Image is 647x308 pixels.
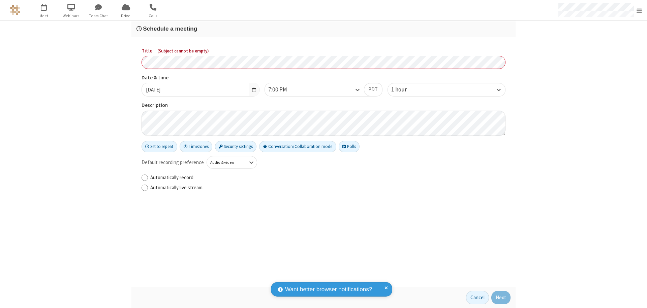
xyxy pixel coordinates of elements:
[180,141,212,152] button: Timezones
[150,184,505,192] label: Automatically live stream
[59,13,84,19] span: Webinars
[339,141,360,152] button: Polls
[364,83,382,97] button: PDT
[10,5,20,15] img: QA Selenium DO NOT DELETE OR CHANGE
[268,85,299,94] div: 7:00 PM
[142,47,505,55] label: Title
[391,85,418,94] div: 1 hour
[150,174,505,182] label: Automatically record
[142,159,204,166] span: Default recording preference
[142,102,505,109] label: Description
[86,13,111,19] span: Team Chat
[143,25,197,32] span: Schedule a meeting
[491,291,511,304] button: Next
[157,48,209,54] span: ( Subject cannot be empty )
[259,141,336,152] button: Conversation/Collaboration mode
[141,13,166,19] span: Calls
[113,13,138,19] span: Drive
[215,141,257,152] button: Security settings
[142,74,259,82] label: Date & time
[210,159,242,165] div: Audio & video
[285,285,372,294] span: Want better browser notifications?
[31,13,57,19] span: Meet
[142,141,177,152] button: Set to repeat
[466,291,489,304] button: Cancel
